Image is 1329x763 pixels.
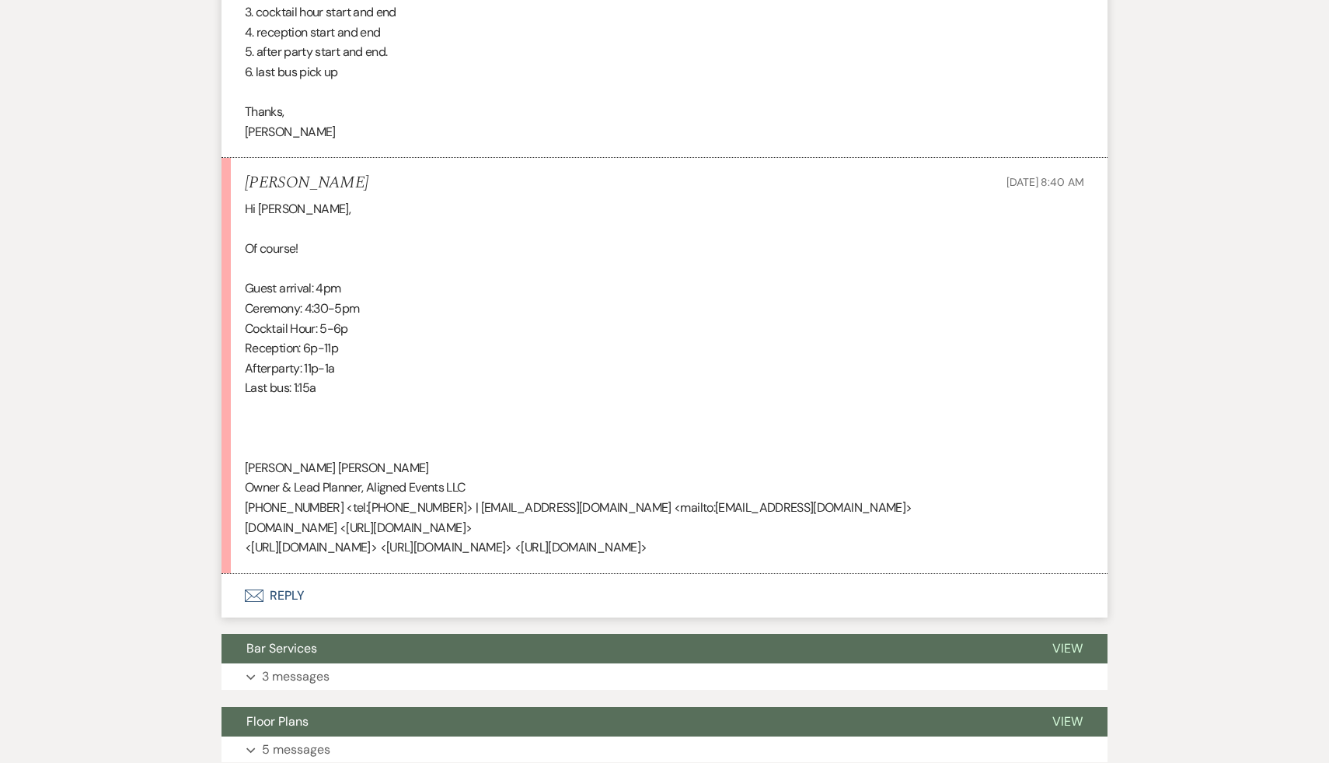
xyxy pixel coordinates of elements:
[246,713,309,730] span: Floor Plans
[245,102,1084,122] p: Thanks,
[221,737,1107,763] button: 5 messages
[1052,640,1083,656] span: View
[245,173,368,193] h5: [PERSON_NAME]
[221,707,1027,737] button: Floor Plans
[262,740,330,760] p: 5 messages
[262,667,330,687] p: 3 messages
[1027,634,1107,663] button: View
[1006,175,1084,189] span: [DATE] 8:40 AM
[221,574,1107,618] button: Reply
[246,640,317,656] span: Bar Services
[245,62,1084,82] p: 6. last bus pick up
[1027,707,1107,737] button: View
[245,42,1084,62] p: 5. after party start and end.
[245,2,1084,23] p: 3. cocktail hour start and end
[245,23,1084,43] p: 4. reception start and end
[221,634,1027,663] button: Bar Services
[245,199,1084,558] div: Hi [PERSON_NAME], Of course! Guest arrival: 4pm Ceremony: 4:30-5pm Cocktail Hour: 5-6p Reception:...
[1052,713,1083,730] span: View
[221,663,1107,690] button: 3 messages
[245,122,1084,142] p: [PERSON_NAME]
